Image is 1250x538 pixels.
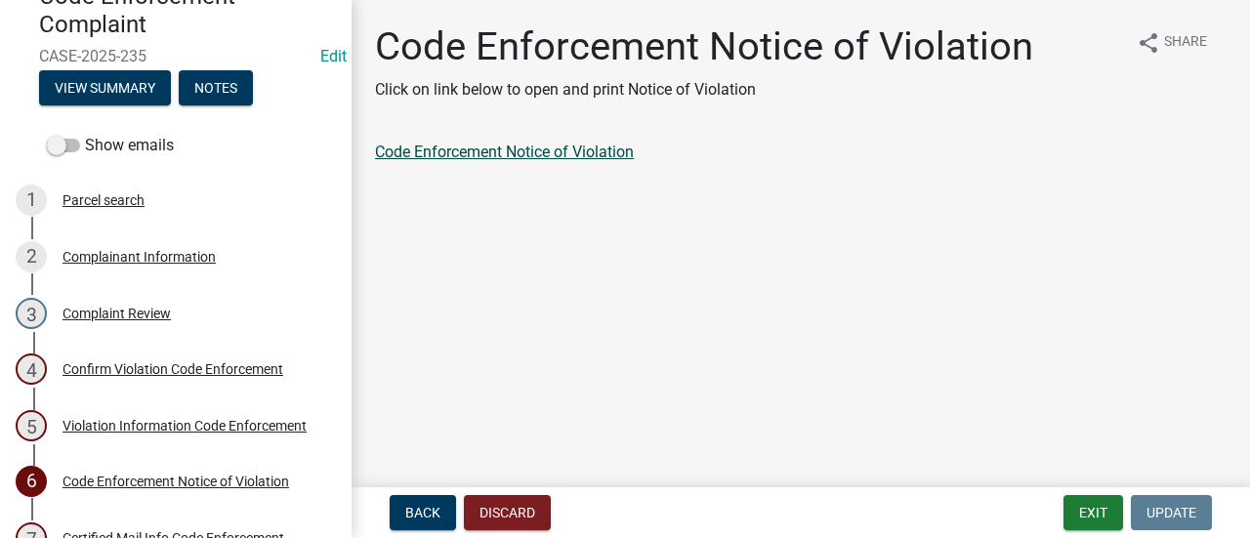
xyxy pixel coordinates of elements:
[1164,31,1207,55] span: Share
[39,81,171,97] wm-modal-confirm: Summary
[179,70,253,105] button: Notes
[1131,495,1212,530] button: Update
[320,47,347,65] wm-modal-confirm: Edit Application Number
[62,250,216,264] div: Complainant Information
[16,241,47,272] div: 2
[39,47,312,65] span: CASE-2025-235
[390,495,456,530] button: Back
[62,419,307,433] div: Violation Information Code Enforcement
[16,466,47,497] div: 6
[375,143,634,161] a: Code Enforcement Notice of Violation
[320,47,347,65] a: Edit
[16,353,47,385] div: 4
[464,495,551,530] button: Discard
[375,23,1033,70] h1: Code Enforcement Notice of Violation
[16,298,47,329] div: 3
[62,362,283,376] div: Confirm Violation Code Enforcement
[47,134,174,157] label: Show emails
[16,185,47,216] div: 1
[62,475,289,488] div: Code Enforcement Notice of Violation
[1121,23,1223,62] button: shareShare
[375,78,1033,102] p: Click on link below to open and print Notice of Violation
[39,70,171,105] button: View Summary
[405,505,440,520] span: Back
[1063,495,1123,530] button: Exit
[179,81,253,97] wm-modal-confirm: Notes
[16,410,47,441] div: 5
[62,307,171,320] div: Complaint Review
[62,193,145,207] div: Parcel search
[1146,505,1196,520] span: Update
[1137,31,1160,55] i: share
